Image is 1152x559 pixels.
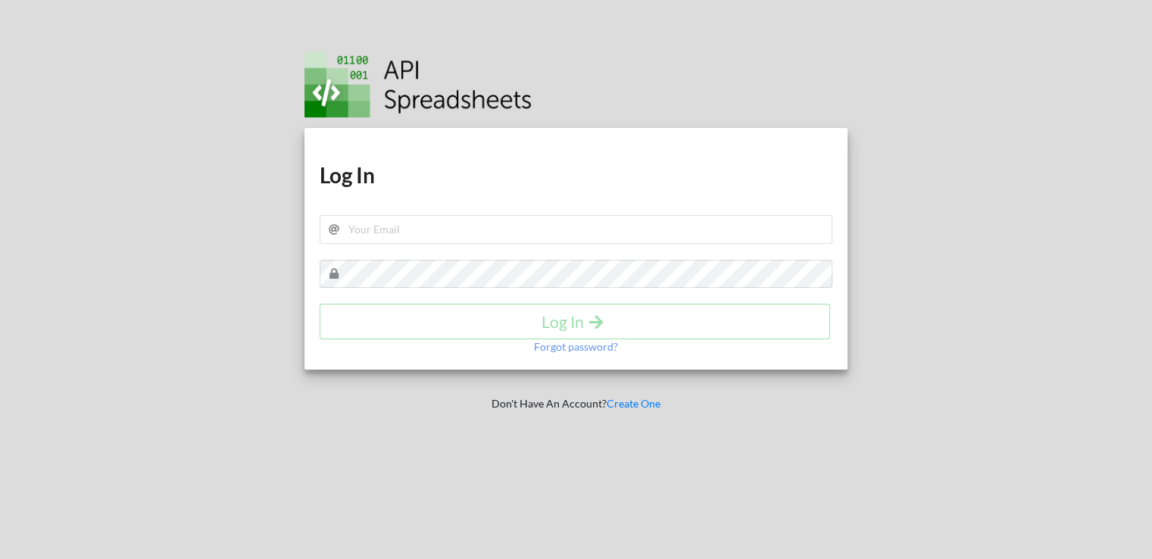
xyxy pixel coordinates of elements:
input: Your Email [320,215,833,244]
img: Logo.png [304,52,532,117]
a: Create One [607,397,660,410]
p: Don't Have An Account? [294,396,859,411]
h1: Log In [320,161,833,189]
p: Forgot password? [534,339,618,354]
